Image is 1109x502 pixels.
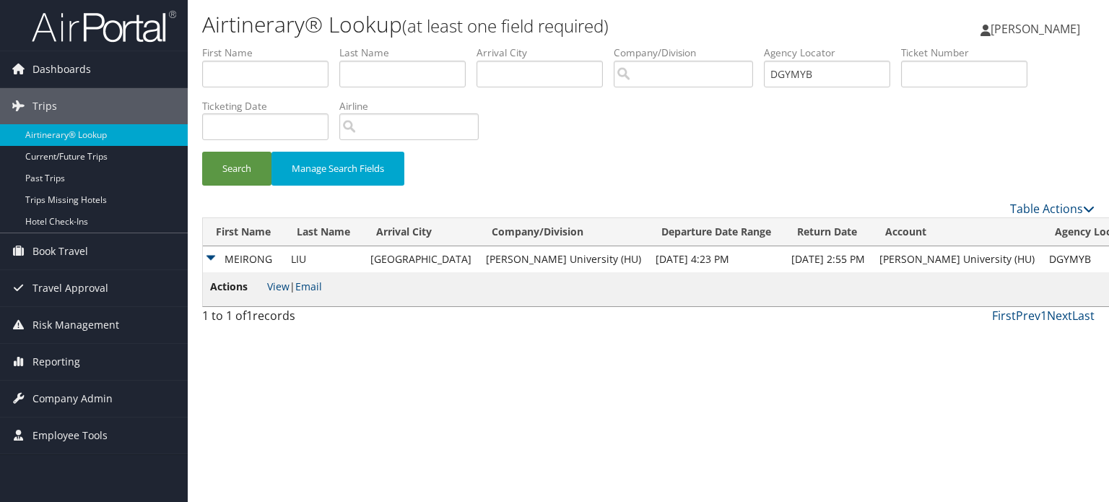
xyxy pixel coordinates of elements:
td: [GEOGRAPHIC_DATA] [363,246,479,272]
a: [PERSON_NAME] [980,7,1095,51]
th: Departure Date Range: activate to sort column ascending [648,218,784,246]
small: (at least one field required) [402,14,609,38]
span: | [267,280,322,293]
th: Return Date: activate to sort column ascending [784,218,872,246]
th: Arrival City: activate to sort column ascending [363,218,479,246]
span: Company Admin [32,381,113,417]
td: [DATE] 4:23 PM [648,246,784,272]
button: Manage Search Fields [271,152,404,186]
a: Table Actions [1010,201,1095,217]
td: MEIRONG [203,246,284,272]
label: Agency Locator [764,46,901,60]
a: Last [1072,308,1095,324]
span: Travel Approval [32,270,108,306]
h1: Airtinerary® Lookup [202,9,797,40]
span: Book Travel [32,233,88,269]
a: Next [1047,308,1072,324]
label: Ticket Number [901,46,1038,60]
span: 1 [246,308,253,324]
label: First Name [202,46,339,60]
a: View [267,280,290,293]
a: Prev [1016,308,1040,324]
th: Account: activate to sort column ascending [872,218,1042,246]
span: Risk Management [32,307,119,343]
span: Actions [210,279,264,295]
label: Airline [339,99,490,113]
th: First Name: activate to sort column ascending [203,218,284,246]
img: airportal-logo.png [32,9,176,43]
a: First [992,308,1016,324]
span: Employee Tools [32,417,108,454]
td: [DATE] 2:55 PM [784,246,872,272]
label: Ticketing Date [202,99,339,113]
span: Dashboards [32,51,91,87]
a: Email [295,280,322,293]
span: Trips [32,88,57,124]
span: [PERSON_NAME] [991,21,1080,37]
label: Company/Division [614,46,764,60]
td: [PERSON_NAME] University (HU) [479,246,648,272]
span: Reporting [32,344,80,380]
th: Last Name: activate to sort column ascending [284,218,363,246]
label: Arrival City [477,46,614,60]
label: Last Name [339,46,477,60]
button: Search [202,152,271,186]
td: LIU [284,246,363,272]
th: Company/Division [479,218,648,246]
a: 1 [1040,308,1047,324]
td: [PERSON_NAME] University (HU) [872,246,1042,272]
div: 1 to 1 of records [202,307,409,332]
